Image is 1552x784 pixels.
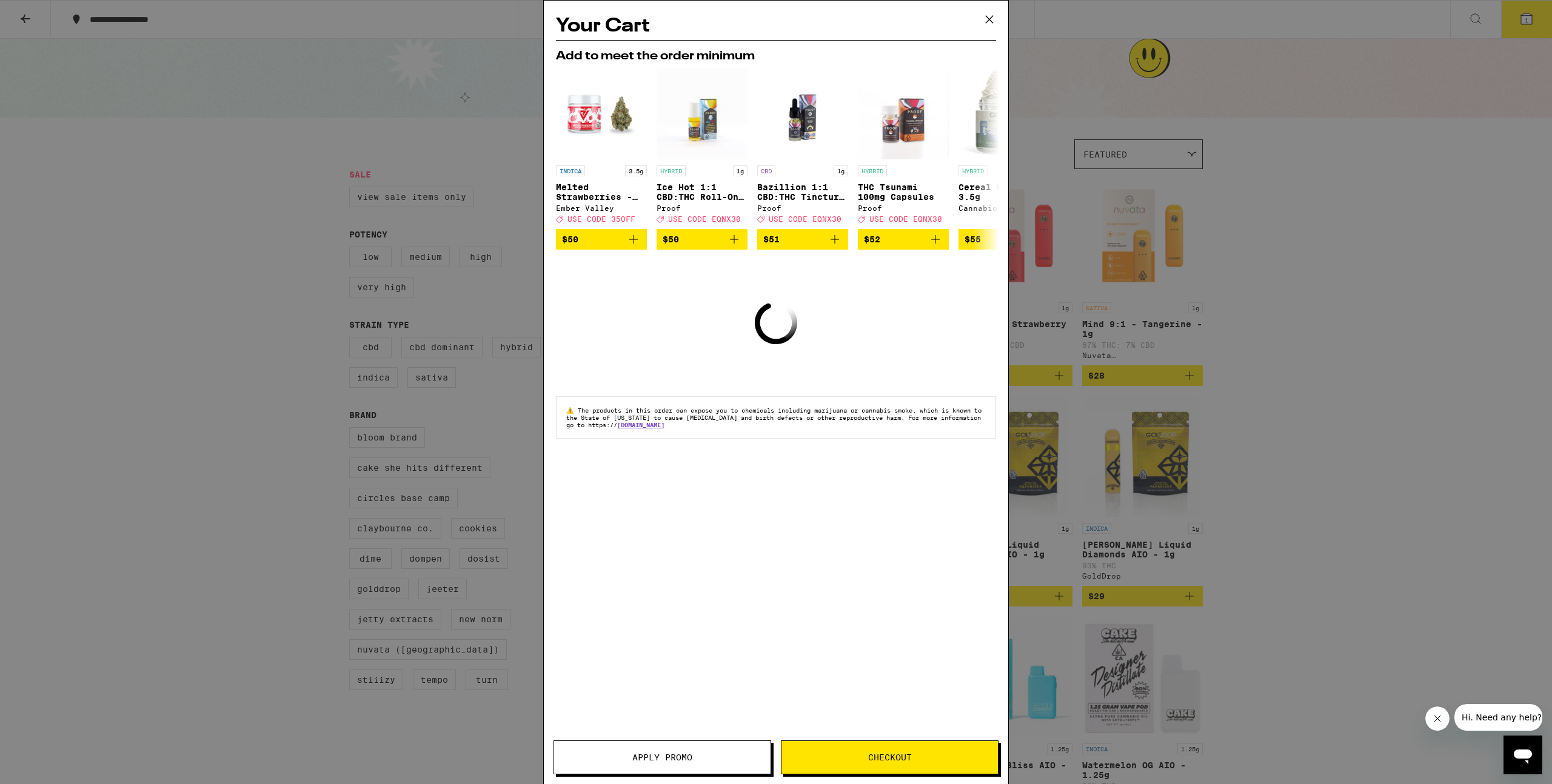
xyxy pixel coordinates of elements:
[657,182,748,202] p: Ice Hot 1:1 CBD:THC Roll-On - 1000mg
[657,204,748,212] div: Proof
[757,204,848,212] div: Proof
[625,165,647,176] p: 3.5g
[958,229,1049,250] button: Add to bag
[965,234,981,244] span: $55
[566,407,578,414] span: ⚠️
[556,204,647,212] div: Ember Valley
[668,215,741,223] span: USE CODE EQNX30
[757,182,848,202] p: Bazillion 1:1 CBD:THC Tincture - 1000mg
[958,68,1049,159] img: Cannabiotix - Cereal Milk - 3.5g
[757,68,848,229] a: Open page for Bazillion 1:1 CBD:THC Tincture - 1000mg from Proof
[958,165,988,176] p: HYBRID
[632,753,692,762] span: Apply Promo
[663,234,679,244] span: $50
[757,165,775,176] p: CBD
[657,229,748,250] button: Add to bag
[858,204,949,212] div: Proof
[554,740,771,774] button: Apply Promo
[781,740,998,774] button: Checkout
[1454,704,1542,731] iframe: Message from company
[958,182,1049,202] p: Cereal Milk - 3.5g
[566,407,982,428] span: The products in this order can expose you to chemicals including marijuana or cannabis smoke, whi...
[834,165,848,176] p: 1g
[657,68,748,159] img: Proof - Ice Hot 1:1 CBD:THC Roll-On - 1000mg
[556,68,647,159] img: Ember Valley - Melted Strawberries - 3.5g
[556,68,647,229] a: Open page for Melted Strawberries - 3.5g from Ember Valley
[567,215,635,223] span: USE CODE 35OFF
[1503,736,1542,774] iframe: Button to launch messaging window
[733,165,748,176] p: 1g
[958,68,1049,229] a: Open page for Cereal Milk - 3.5g from Cannabiotix
[562,234,578,244] span: $50
[556,182,647,202] p: Melted Strawberries - 3.5g
[958,204,1049,212] div: Cannabiotix
[657,68,748,229] a: Open page for Ice Hot 1:1 CBD:THC Roll-On - 1000mg from Proof
[869,215,942,223] span: USE CODE EQNX30
[858,182,949,202] p: THC Tsunami 100mg Capsules
[858,229,949,250] button: Add to bag
[757,68,848,159] img: Proof - Bazillion 1:1 CBD:THC Tincture - 1000mg
[556,229,647,250] button: Add to bag
[556,50,996,62] h2: Add to meet the order minimum
[769,215,841,223] span: USE CODE EQNX30
[868,753,912,762] span: Checkout
[864,234,880,244] span: $52
[757,229,848,250] button: Add to bag
[763,234,780,244] span: $51
[617,421,664,428] a: [DOMAIN_NAME]
[657,165,686,176] p: HYBRID
[556,13,996,40] h2: Your Cart
[858,165,887,176] p: HYBRID
[858,68,949,159] img: Proof - THC Tsunami 100mg Capsules
[858,68,949,229] a: Open page for THC Tsunami 100mg Capsules from Proof
[1425,706,1450,731] iframe: Close message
